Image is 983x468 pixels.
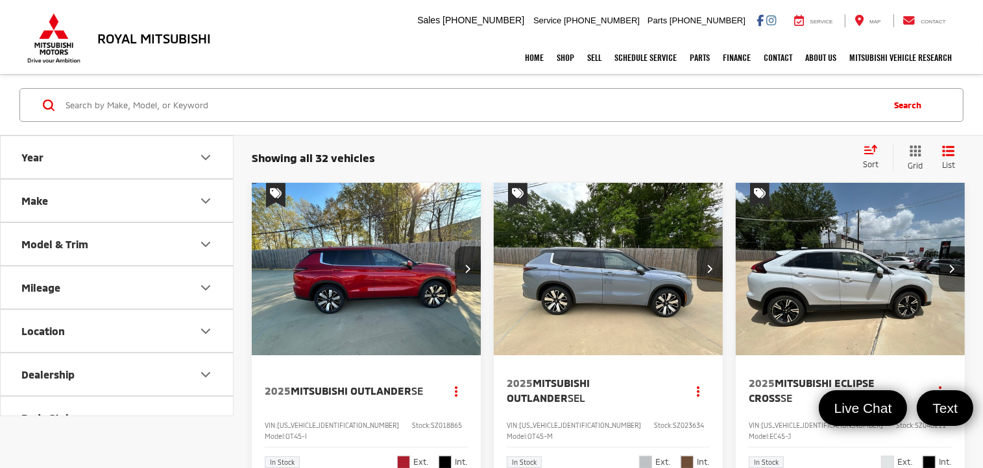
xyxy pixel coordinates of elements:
[551,41,581,74] a: Shop
[97,31,211,45] h3: Royal Mitsubishi
[512,459,537,465] span: In Stock
[445,379,468,402] button: Actions
[932,145,965,171] button: List View
[735,183,966,355] a: 2025 Mitsubishi Eclipse Cross SE2025 Mitsubishi Eclipse Cross SE2025 Mitsubishi Eclipse Cross SE2...
[749,377,775,389] span: 2025
[198,193,213,209] div: Make
[843,41,959,74] a: Mitsubishi Vehicle Research
[939,456,952,468] span: Int.
[845,14,890,27] a: Map
[939,386,941,396] span: dropdown dots
[277,421,399,429] span: [US_VEHICLE_IDENTIFICATION_NUMBER]
[519,41,551,74] a: Home
[568,392,585,404] span: SEL
[417,15,440,25] span: Sales
[648,16,667,25] span: Parts
[507,377,533,389] span: 2025
[198,323,213,339] div: Location
[21,238,88,250] div: Model & Trim
[915,421,946,429] span: SZ040211
[869,19,880,25] span: Map
[21,412,75,424] div: Body Style
[507,376,674,405] a: 2025Mitsubishi OutlanderSEL
[1,266,234,309] button: MileageMileage
[770,432,791,440] span: EC45-J
[882,89,941,121] button: Search
[785,14,843,27] a: Service
[758,41,799,74] a: Contact
[251,183,482,356] img: 2025 Mitsubishi Outlander SE
[285,432,307,440] span: OT45-I
[673,421,704,429] span: SZ023634
[455,386,457,396] span: dropdown dots
[926,399,964,417] span: Text
[687,379,710,402] button: Actions
[528,432,553,440] span: OT45-M
[766,15,776,25] a: Instagram: Click to visit our Instagram page
[198,150,213,165] div: Year
[581,41,609,74] a: Sell
[735,183,966,356] img: 2025 Mitsubishi Eclipse Cross SE
[749,377,875,403] span: Mitsubishi Eclipse Cross
[507,432,528,440] span: Model:
[412,421,431,429] span: Stock:
[670,16,746,25] span: [PHONE_NUMBER]
[929,379,952,402] button: Actions
[655,456,671,468] span: Ext.
[251,183,482,355] a: 2025 Mitsubishi Outlander SE2025 Mitsubishi Outlander SE2025 Mitsubishi Outlander SE2025 Mitsubis...
[697,456,710,468] span: Int.
[21,151,43,163] div: Year
[270,459,295,465] span: In Stock
[507,421,519,429] span: VIN:
[654,421,673,429] span: Stock:
[749,376,916,405] a: 2025Mitsubishi Eclipse CrossSE
[750,183,770,207] span: Special
[828,399,899,417] span: Live Chat
[897,456,913,468] span: Ext.
[697,246,723,292] button: Next image
[265,421,277,429] span: VIN:
[64,89,882,121] form: Search by Make, Model, or Keyword
[921,19,945,25] span: Contact
[819,390,908,426] a: Live Chat
[749,432,770,440] span: Model:
[413,456,429,468] span: Ext.
[1,223,234,265] button: Model & TrimModel & Trim
[799,41,843,74] a: About Us
[917,390,973,426] a: Text
[493,183,724,355] a: 2025 Mitsubishi Outlander SEL2025 Mitsubishi Outlander SEL2025 Mitsubishi Outlander SEL2025 Mitsu...
[411,384,423,397] span: SE
[265,432,285,440] span: Model:
[908,160,923,171] span: Grid
[1,353,234,395] button: DealershipDealership
[863,159,879,169] span: Sort
[684,41,717,74] a: Parts: Opens in a new tab
[493,183,724,355] div: 2025 Mitsubishi Outlander SEL 0
[291,384,411,397] span: Mitsubishi Outlander
[455,456,468,468] span: Int.
[265,384,432,398] a: 2025Mitsubishi OutlanderSE
[1,136,234,178] button: YearYear
[856,145,893,170] button: Select sort value
[21,325,65,337] div: Location
[564,16,640,25] span: [PHONE_NUMBER]
[21,281,60,294] div: Mileage
[252,151,375,164] span: Showing all 32 vehicles
[761,421,883,429] span: [US_VEHICLE_IDENTIFICATION_NUMBER]
[508,183,528,207] span: Special
[455,246,481,292] button: Next image
[1,310,234,352] button: LocationLocation
[443,15,524,25] span: [PHONE_NUMBER]
[697,386,699,396] span: dropdown dots
[533,16,561,25] span: Service
[1,180,234,222] button: MakeMake
[896,421,915,429] span: Stock:
[266,183,285,207] span: Special
[781,392,792,404] span: SE
[21,194,48,207] div: Make
[609,41,684,74] a: Schedule Service: Opens in a new tab
[893,145,932,171] button: Grid View
[198,237,213,252] div: Model & Trim
[507,377,590,403] span: Mitsubishi Outlander
[749,421,761,429] span: VIN:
